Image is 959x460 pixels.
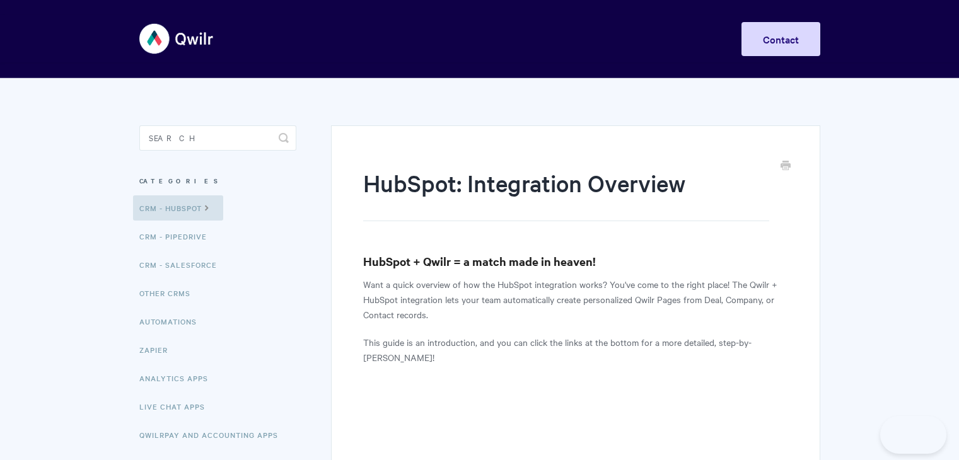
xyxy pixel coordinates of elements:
iframe: Toggle Customer Support [880,416,946,454]
h3: Categories [139,170,296,192]
a: CRM - Pipedrive [139,224,216,249]
a: CRM - HubSpot [133,195,223,221]
a: CRM - Salesforce [139,252,226,277]
a: Contact [741,22,820,56]
a: Live Chat Apps [139,394,214,419]
a: Analytics Apps [139,365,218,391]
p: Want a quick overview of how the HubSpot integration works? You've come to the right place! The Q... [363,277,788,322]
a: Other CRMs [139,280,200,306]
img: Qwilr Help Center [139,15,214,62]
a: Automations [139,309,206,334]
h3: HubSpot + Qwilr = a match made in heaven! [363,253,788,270]
input: Search [139,125,296,151]
h1: HubSpot: Integration Overview [363,167,769,221]
a: QwilrPay and Accounting Apps [139,422,288,447]
p: This guide is an introduction, and you can click the links at the bottom for a more detailed, ste... [363,335,788,365]
a: Print this Article [781,159,791,173]
a: Zapier [139,337,177,362]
